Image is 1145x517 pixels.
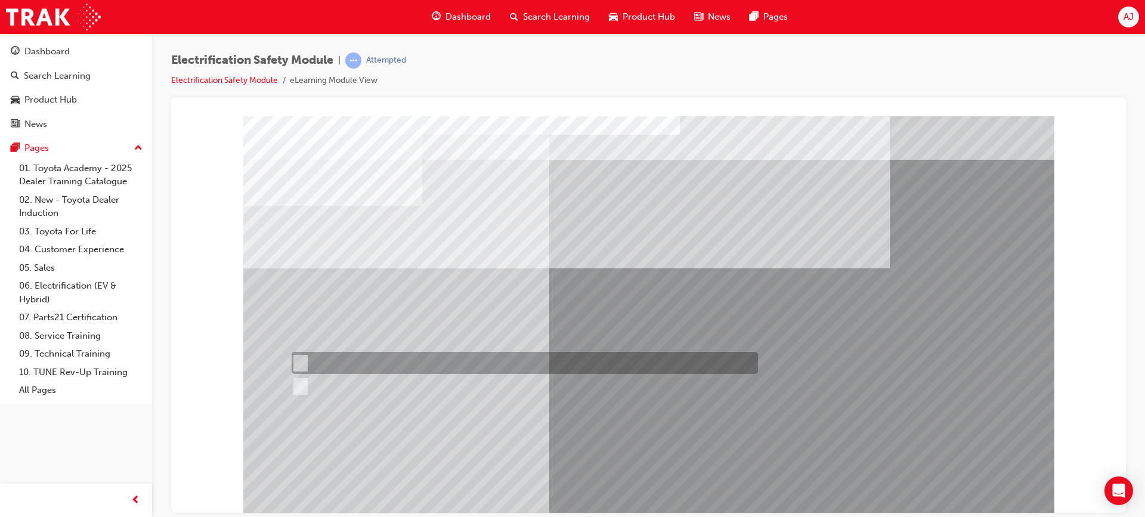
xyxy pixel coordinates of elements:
a: 06. Electrification (EV & Hybrid) [14,277,147,308]
span: guage-icon [11,47,20,57]
div: Search Learning [24,69,91,83]
a: car-iconProduct Hub [599,5,685,29]
a: Product Hub [5,89,147,111]
span: Electrification Safety Module [171,54,333,67]
span: news-icon [11,119,20,130]
span: guage-icon [432,10,441,24]
span: Search Learning [523,10,590,24]
a: 05. Sales [14,259,147,277]
a: pages-iconPages [740,5,797,29]
div: Dashboard [24,45,70,58]
span: news-icon [694,10,703,24]
button: AJ [1118,7,1139,27]
span: Pages [763,10,788,24]
a: search-iconSearch Learning [500,5,599,29]
a: All Pages [14,381,147,400]
span: search-icon [11,71,19,82]
li: eLearning Module View [290,74,377,88]
a: 08. Service Training [14,327,147,345]
span: car-icon [609,10,618,24]
div: News [24,117,47,131]
span: Dashboard [445,10,491,24]
span: AJ [1124,10,1134,24]
a: Search Learning [5,65,147,87]
div: Open Intercom Messenger [1104,476,1133,505]
a: News [5,113,147,135]
a: 09. Technical Training [14,345,147,363]
span: Product Hub [623,10,675,24]
a: 04. Customer Experience [14,240,147,259]
span: pages-icon [750,10,759,24]
span: prev-icon [131,493,140,508]
div: Product Hub [24,93,77,107]
span: learningRecordVerb_ATTEMPT-icon [345,52,361,69]
button: DashboardSearch LearningProduct HubNews [5,38,147,137]
img: Trak [6,4,101,30]
span: car-icon [11,95,20,106]
a: 07. Parts21 Certification [14,308,147,327]
a: Dashboard [5,41,147,63]
button: Pages [5,137,147,159]
span: pages-icon [11,143,20,154]
a: 10. TUNE Rev-Up Training [14,363,147,382]
a: 02. New - Toyota Dealer Induction [14,191,147,222]
span: News [708,10,731,24]
span: up-icon [134,141,143,156]
a: 01. Toyota Academy - 2025 Dealer Training Catalogue [14,159,147,191]
a: Electrification Safety Module [171,75,278,85]
span: | [338,54,341,67]
div: Attempted [366,55,406,66]
div: Pages [24,141,49,155]
span: search-icon [510,10,518,24]
a: 03. Toyota For Life [14,222,147,241]
a: guage-iconDashboard [422,5,500,29]
a: news-iconNews [685,5,740,29]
